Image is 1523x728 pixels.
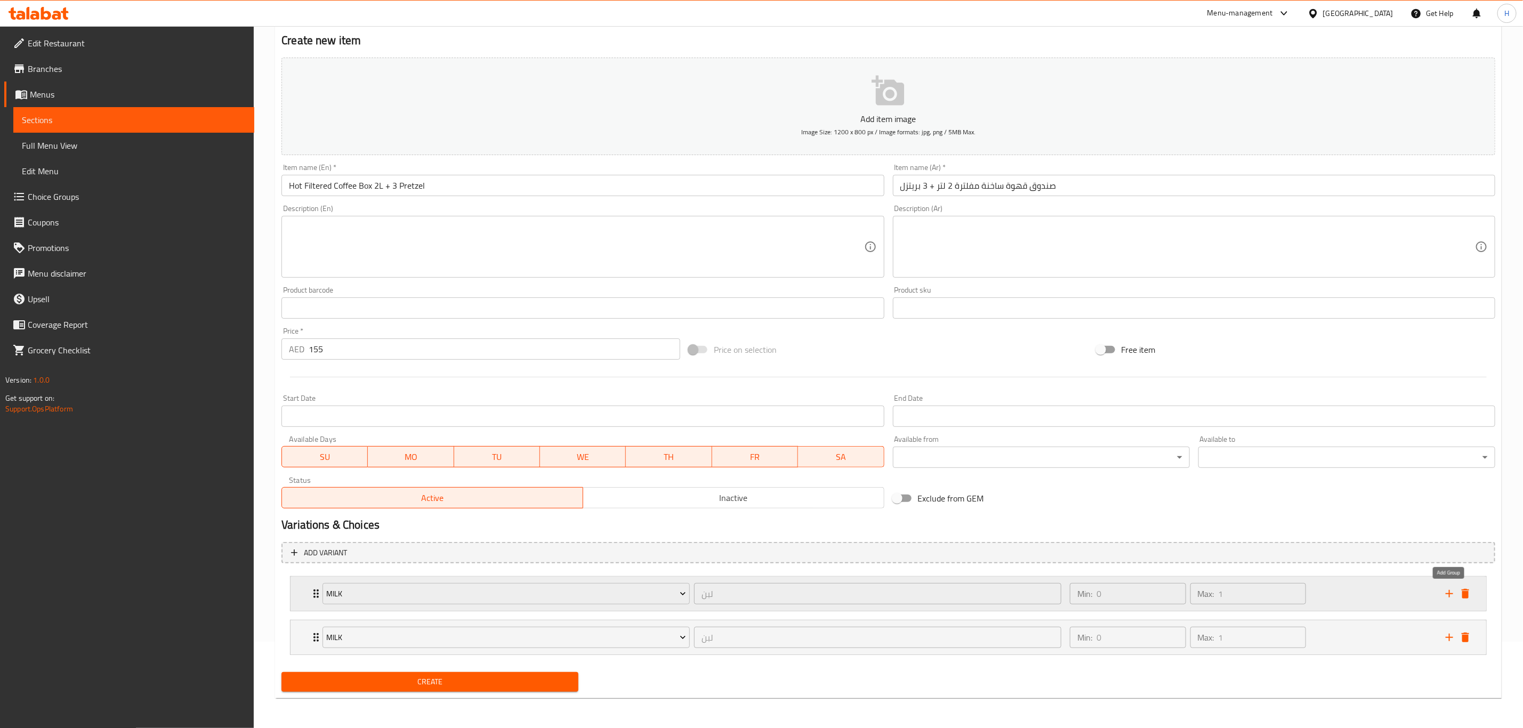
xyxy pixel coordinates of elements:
span: H [1504,7,1509,19]
button: TU [454,446,540,467]
span: SA [802,449,880,465]
a: Edit Restaurant [4,30,254,56]
span: Milk [327,587,686,601]
a: Grocery Checklist [4,337,254,363]
li: Expand [281,572,1495,616]
span: Get support on: [5,391,54,405]
span: Grocery Checklist [28,344,246,357]
span: Milk [327,631,686,644]
button: Milk [323,583,690,604]
p: Max: [1198,587,1214,600]
span: Menu disclaimer [28,267,246,280]
button: FR [712,446,798,467]
span: Image Size: 1200 x 800 px / Image formats: jpg, png / 5MB Max. [801,126,976,138]
button: add [1441,586,1457,602]
span: Full Menu View [22,139,246,152]
p: AED [289,343,304,355]
input: Enter name Ar [893,175,1495,196]
li: Expand [281,616,1495,659]
span: TH [630,449,707,465]
div: Expand [291,577,1486,611]
span: Version: [5,373,31,387]
a: Choice Groups [4,184,254,209]
span: Upsell [28,293,246,305]
button: delete [1457,629,1473,645]
span: Edit Restaurant [28,37,246,50]
a: Coupons [4,209,254,235]
input: Please enter product barcode [281,297,884,319]
button: Inactive [583,487,884,508]
button: TH [626,446,712,467]
button: delete [1457,586,1473,602]
div: Menu-management [1207,7,1273,20]
span: Add variant [304,546,347,560]
a: Sections [13,107,254,133]
div: Expand [291,620,1486,654]
span: Exclude from GEM [918,492,984,505]
span: FR [716,449,794,465]
span: Inactive [587,490,880,506]
button: add [1441,629,1457,645]
h2: Create new item [281,33,1495,48]
a: Full Menu View [13,133,254,158]
button: MO [368,446,454,467]
span: 1.0.0 [33,373,50,387]
span: Create [290,675,570,689]
a: Menu disclaimer [4,261,254,286]
div: ​ [893,447,1190,468]
button: Add item imageImage Size: 1200 x 800 px / Image formats: jpg, png / 5MB Max. [281,58,1495,155]
a: Promotions [4,235,254,261]
a: Menus [4,82,254,107]
a: Support.OpsPlatform [5,402,73,416]
span: TU [458,449,536,465]
span: Branches [28,62,246,75]
span: MO [372,449,449,465]
input: Please enter price [309,338,680,360]
span: Coverage Report [28,318,246,331]
button: WE [540,446,626,467]
h2: Variations & Choices [281,517,1495,533]
a: Branches [4,56,254,82]
span: Free item [1122,343,1156,356]
div: [GEOGRAPHIC_DATA] [1323,7,1393,19]
div: ​ [1198,447,1495,468]
span: Price on selection [714,343,777,356]
span: SU [286,449,364,465]
p: Min: [1077,631,1092,644]
span: Edit Menu [22,165,246,177]
p: Max: [1198,631,1214,644]
button: Create [281,672,578,692]
p: Add item image [298,112,1479,125]
button: SA [798,446,884,467]
span: Menus [30,88,246,101]
span: Promotions [28,241,246,254]
a: Upsell [4,286,254,312]
a: Coverage Report [4,312,254,337]
input: Please enter product sku [893,297,1495,319]
button: Active [281,487,583,508]
span: Active [286,490,579,506]
p: Min: [1077,587,1092,600]
span: Sections [22,114,246,126]
input: Enter name En [281,175,884,196]
button: SU [281,446,368,467]
a: Edit Menu [13,158,254,184]
span: Choice Groups [28,190,246,203]
span: Coupons [28,216,246,229]
button: Milk [323,627,690,648]
span: WE [544,449,622,465]
button: Add variant [281,542,1495,564]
